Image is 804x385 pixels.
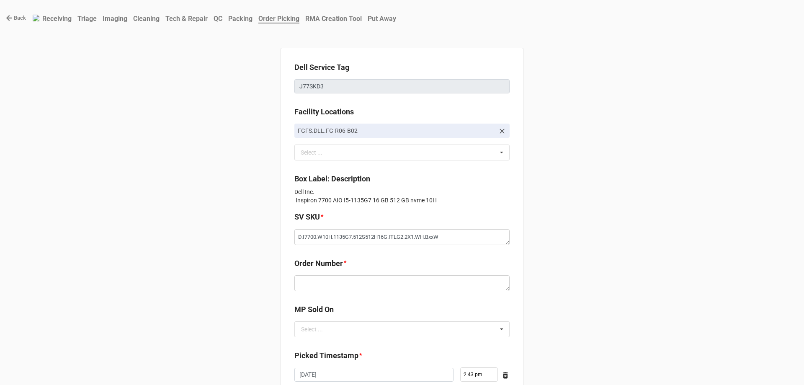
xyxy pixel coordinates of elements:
b: Order Picking [258,15,299,23]
label: Dell Service Tag [294,62,349,73]
a: Receiving [39,10,75,27]
a: Order Picking [255,10,302,27]
input: Time [460,367,498,382]
a: Triage [75,10,100,27]
label: Order Number [294,258,343,269]
label: Facility Locations [294,106,354,118]
input: Date [294,368,454,382]
a: QC [211,10,225,27]
p: FGFS.DLL.FG-R06-B02 [298,127,495,135]
p: Dell Inc. Inspiron 7700 AIO I5-1135G7 16 GB 512 GB nvme 10H [294,188,510,204]
b: Cleaning [133,15,160,23]
b: Tech & Repair [165,15,208,23]
a: RMA Creation Tool [302,10,365,27]
a: Cleaning [130,10,162,27]
img: RexiLogo.png [33,15,39,21]
b: Box Label: Description [294,174,370,183]
label: Picked Timestamp [294,350,358,362]
div: Select ... [301,326,323,332]
a: Imaging [100,10,130,27]
a: Tech & Repair [162,10,211,27]
b: Imaging [103,15,127,23]
b: Packing [228,15,253,23]
textarea: D.I7700.W10H.1135G7.512S512H16G.ITLG2.2X1.WH.BxxW [294,229,510,245]
b: Put Away [368,15,396,23]
b: Triage [77,15,97,23]
label: SV SKU [294,211,320,223]
a: Packing [225,10,255,27]
label: MP Sold On [294,304,334,315]
a: Back [6,14,26,22]
b: RMA Creation Tool [305,15,362,23]
a: Put Away [365,10,399,27]
div: Select ... [299,147,335,157]
b: QC [214,15,222,23]
b: Receiving [42,15,72,23]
